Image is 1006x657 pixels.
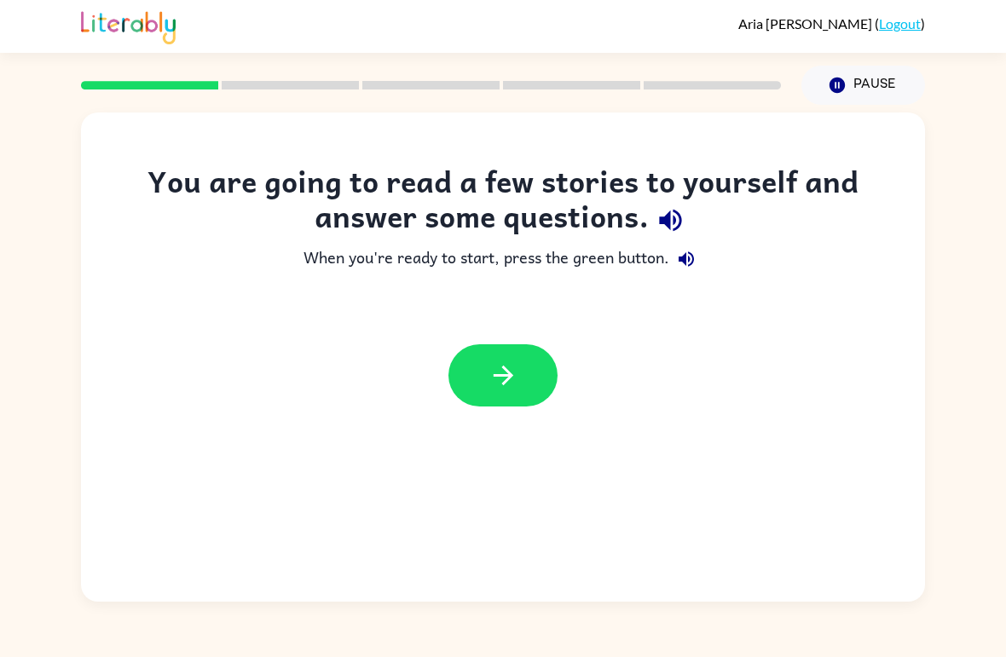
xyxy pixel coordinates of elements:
div: When you're ready to start, press the green button. [115,242,891,276]
span: Aria [PERSON_NAME] [738,15,875,32]
div: ( ) [738,15,925,32]
div: You are going to read a few stories to yourself and answer some questions. [115,164,891,242]
a: Logout [879,15,921,32]
button: Pause [801,66,925,105]
img: Literably [81,7,176,44]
